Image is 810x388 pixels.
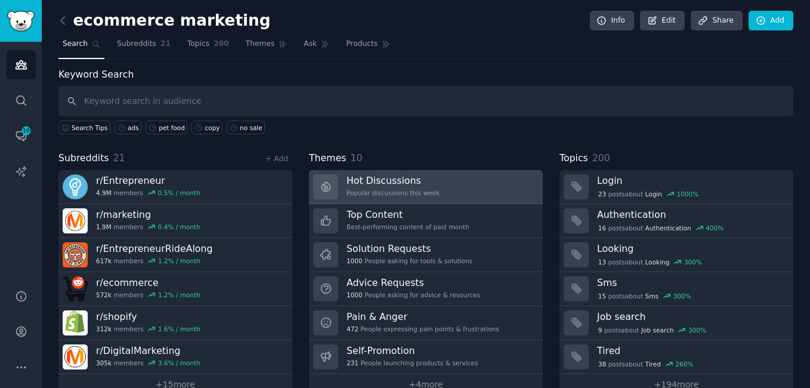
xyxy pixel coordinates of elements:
span: 23 [598,190,606,198]
a: Looking13postsaboutLooking300% [559,238,793,272]
img: Entrepreneur [63,174,88,199]
div: members [96,325,200,333]
a: + Add [265,155,288,163]
span: 1000 [347,257,363,265]
span: 10 [21,127,32,135]
div: no sale [240,124,262,132]
a: ads [115,121,141,134]
a: Topics200 [183,35,233,59]
a: Add [749,11,793,31]
a: pet food [146,121,187,134]
span: Ask [304,39,317,50]
span: Search Tips [72,124,108,132]
a: Subreddits21 [113,35,175,59]
span: 312k [96,325,112,333]
span: Tired [645,360,661,368]
div: 400 % [706,224,724,232]
a: Hot DiscussionsPopular discussions this week [309,170,543,204]
div: 300 % [688,326,706,334]
span: 15 [598,292,606,300]
div: copy [205,124,219,132]
div: 300 % [673,292,691,300]
span: Topics [559,151,588,166]
button: Search Tips [58,121,110,134]
a: Job search9postsaboutJob search300% [559,306,793,340]
div: post s about [597,257,703,267]
div: 0.5 % / month [158,189,200,197]
div: 0.4 % / month [158,223,200,231]
a: Sms15postsaboutSms300% [559,272,793,306]
div: People asking for advice & resources [347,291,480,299]
span: 4.9M [96,189,112,197]
h3: Tired [597,344,785,357]
a: Info [590,11,634,31]
div: Best-performing content of past month [347,223,469,231]
div: 1.6 % / month [158,325,200,333]
h3: Advice Requests [347,276,480,289]
span: Subreddits [117,39,156,50]
a: r/Entrepreneur4.9Mmembers0.5% / month [58,170,292,204]
div: members [96,189,200,197]
span: 200 [214,39,229,50]
a: Pain & Anger472People expressing pain points & frustrations [309,306,543,340]
div: post s about [597,189,700,199]
span: Subreddits [58,151,109,166]
a: r/EntrepreneurRideAlong617kmembers1.2% / month [58,238,292,272]
span: 21 [113,152,125,164]
a: Edit [640,11,685,31]
div: post s about [597,325,707,335]
img: ecommerce [63,276,88,301]
span: 472 [347,325,358,333]
span: 617k [96,257,112,265]
div: 1.2 % / month [158,291,200,299]
a: Share [691,11,742,31]
span: 200 [592,152,610,164]
h3: Self-Promotion [347,344,478,357]
span: Products [346,39,378,50]
a: Ask [299,35,333,59]
div: 260 % [675,360,693,368]
h3: Job search [597,310,785,323]
h3: r/ EntrepreneurRideAlong [96,242,212,255]
a: Themes [242,35,292,59]
a: r/DigitalMarketing305kmembers3.6% / month [58,340,292,374]
a: Search [58,35,104,59]
span: 9 [598,326,602,334]
a: Products [342,35,394,59]
div: members [96,291,200,299]
span: Search [63,39,88,50]
h3: r/ DigitalMarketing [96,344,200,357]
input: Keyword search in audience [58,86,793,116]
h3: Looking [597,242,785,255]
h2: ecommerce marketing [58,11,270,30]
a: Login23postsaboutLogin1000% [559,170,793,204]
span: Topics [187,39,209,50]
h3: r/ ecommerce [96,276,200,289]
div: People asking for tools & solutions [347,257,472,265]
div: 300 % [684,258,702,266]
div: post s about [597,359,694,369]
span: 1000 [347,291,363,299]
a: Advice Requests1000People asking for advice & resources [309,272,543,306]
span: 1.9M [96,223,112,231]
span: Authentication [645,224,691,232]
div: members [96,257,212,265]
span: 572k [96,291,112,299]
div: 1000 % [676,190,698,198]
h3: r/ marketing [96,208,200,221]
a: Tired38postsaboutTired260% [559,340,793,374]
span: Looking [645,258,670,266]
div: People expressing pain points & frustrations [347,325,499,333]
span: 10 [351,152,363,164]
div: pet food [159,124,185,132]
span: 305k [96,359,112,367]
h3: Solution Requests [347,242,472,255]
img: marketing [63,208,88,233]
span: 38 [598,360,606,368]
div: 3.6 % / month [158,359,200,367]
span: Themes [309,151,347,166]
h3: r/ shopify [96,310,200,323]
img: shopify [63,310,88,335]
h3: Login [597,174,785,187]
label: Keyword Search [58,69,134,80]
